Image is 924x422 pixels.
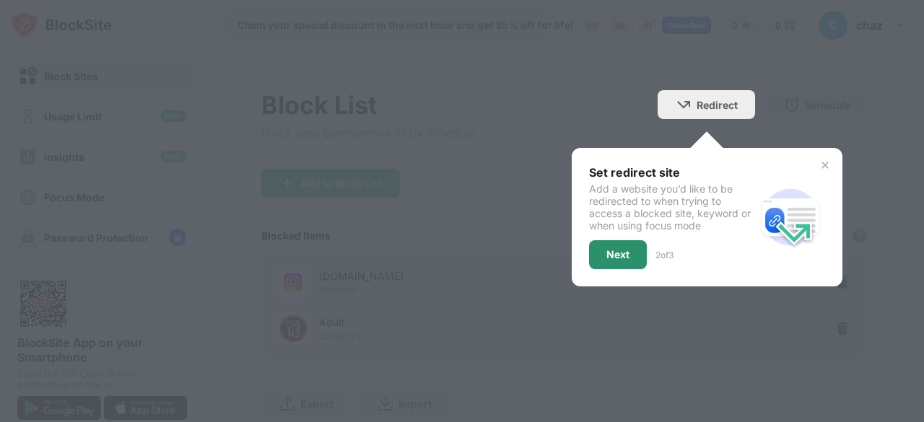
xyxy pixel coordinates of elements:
[819,159,831,171] img: x-button.svg
[589,165,756,180] div: Set redirect site
[606,249,629,260] div: Next
[589,183,756,232] div: Add a website you’d like to be redirected to when trying to access a blocked site, keyword or whe...
[697,99,738,111] div: Redirect
[655,250,674,260] div: 2 of 3
[756,183,825,252] img: redirect.svg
